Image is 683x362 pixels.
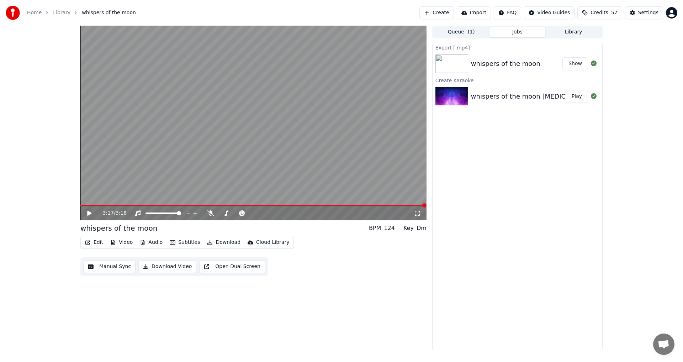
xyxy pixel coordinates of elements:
[199,260,265,273] button: Open Dual Screen
[638,9,658,16] div: Settings
[562,57,588,70] button: Show
[83,260,136,273] button: Manual Sync
[433,76,602,84] div: Create Karaoke
[167,237,203,247] button: Subtitles
[419,6,454,19] button: Create
[103,210,114,217] span: 3:17
[27,9,136,16] nav: breadcrumb
[103,210,120,217] div: /
[82,237,106,247] button: Edit
[53,9,70,16] a: Library
[625,6,663,19] button: Settings
[80,223,157,233] div: whispers of the moon
[137,237,165,247] button: Audio
[489,27,546,37] button: Jobs
[577,6,622,19] button: Credits57
[566,90,588,103] button: Play
[417,224,427,232] div: Dm
[369,224,381,232] div: BPM
[611,9,618,16] span: 57
[116,210,127,217] span: 3:18
[6,6,20,20] img: youka
[468,28,475,36] span: ( 1 )
[403,224,414,232] div: Key
[27,9,42,16] a: Home
[384,224,395,232] div: 124
[471,59,540,69] div: whispers of the moon
[653,334,674,355] a: Open chat
[82,9,136,16] span: whispers of the moon
[433,43,602,52] div: Export [.mp4]
[138,260,196,273] button: Download Video
[256,239,289,246] div: Cloud Library
[545,27,602,37] button: Library
[471,91,632,101] div: whispers of the moon [MEDICAL_DATA] awareness
[204,237,243,247] button: Download
[591,9,608,16] span: Credits
[107,237,136,247] button: Video
[457,6,491,19] button: Import
[494,6,521,19] button: FAQ
[524,6,575,19] button: Video Guides
[433,27,489,37] button: Queue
